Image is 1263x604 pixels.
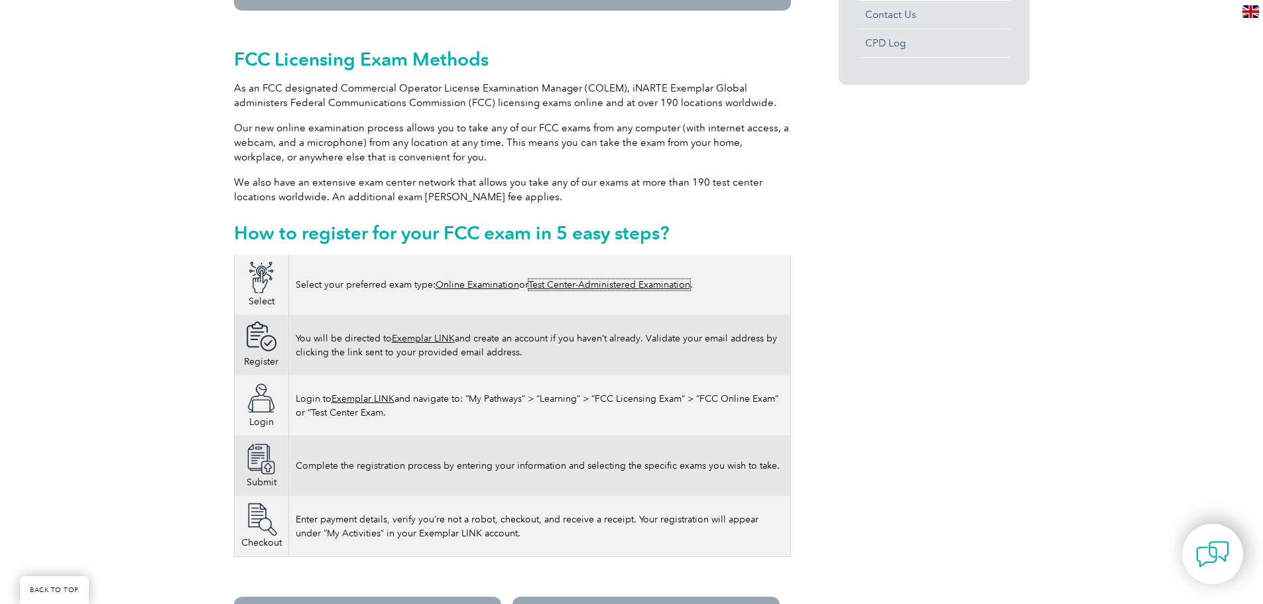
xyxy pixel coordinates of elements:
a: Online Examination [436,279,519,290]
td: Register [234,315,288,375]
td: Select [234,255,288,315]
img: en [1242,5,1259,18]
td: Checkout [234,496,288,557]
a: Exemplar LINK [392,333,455,344]
p: Our new online examination process allows you to take any of our FCC exams from any computer (wit... [234,121,791,164]
td: Submit [234,436,288,496]
td: You will be directed to and create an account if you haven’t already. Validate your email address... [288,315,790,375]
p: As an FCC designated Commercial Operator License Examination Manager (COLEM), iNARTE Exemplar Glo... [234,81,791,110]
a: BACK TO TOP [20,576,89,604]
td: Login to and navigate to: “My Pathways” > “Learning” > “FCC Licensing Exam” > “FCC Online Exam” o... [288,375,790,436]
a: Test Center-Administered Examination [528,279,690,290]
td: Select your preferred exam type: or . [288,255,790,315]
h2: FCC Licensing Exam Methods [234,48,791,70]
td: Complete the registration process by entering your information and selecting the specific exams y... [288,436,790,496]
a: CPD Log [859,29,1010,57]
a: Contact Us [859,1,1010,29]
p: We also have an extensive exam center network that allows you take any of our exams at more than ... [234,175,791,204]
a: Exemplar LINK [331,393,394,404]
td: Login [234,375,288,436]
h2: How to register for your FCC exam in 5 easy steps? [234,222,791,243]
td: Enter payment details, verify you’re not a robot, checkout, and receive a receipt. Your registrat... [288,496,790,557]
img: contact-chat.png [1196,538,1229,571]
